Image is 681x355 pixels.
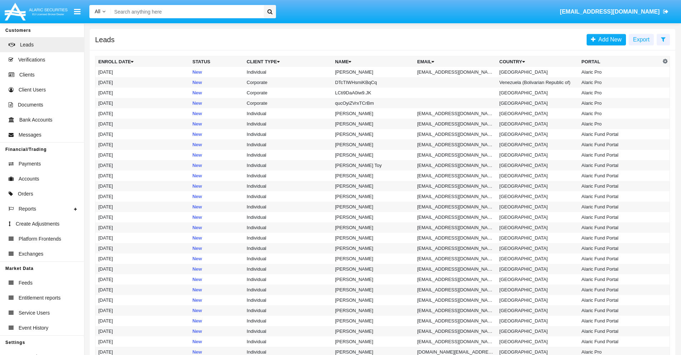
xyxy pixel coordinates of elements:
[332,243,414,253] td: [PERSON_NAME]
[414,67,497,77] td: [EMAIL_ADDRESS][DOMAIN_NAME]
[332,326,414,336] td: [PERSON_NAME]
[332,129,414,139] td: [PERSON_NAME]
[189,171,244,181] td: New
[244,202,332,212] td: Individual
[497,88,579,98] td: [GEOGRAPHIC_DATA]
[244,160,332,171] td: Individual
[596,36,622,43] span: Add New
[579,264,661,274] td: Alaric Fund Portal
[579,171,661,181] td: Alaric Fund Portal
[332,336,414,347] td: [PERSON_NAME]
[19,235,61,243] span: Platform Frontends
[4,1,69,22] img: Logo image
[579,285,661,295] td: Alaric Fund Portal
[19,205,36,213] span: Reports
[244,129,332,139] td: Individual
[95,316,190,326] td: [DATE]
[414,150,497,160] td: [EMAIL_ADDRESS][DOMAIN_NAME]
[579,98,661,108] td: Alaric Pro
[579,202,661,212] td: Alaric Fund Portal
[189,336,244,347] td: New
[95,129,190,139] td: [DATE]
[332,253,414,264] td: [PERSON_NAME]
[89,8,111,15] a: All
[244,222,332,233] td: Individual
[95,305,190,316] td: [DATE]
[579,222,661,233] td: Alaric Fund Portal
[111,5,261,18] input: Search
[579,336,661,347] td: Alaric Fund Portal
[16,220,59,228] span: Create Adjustments
[414,222,497,233] td: [EMAIL_ADDRESS][DOMAIN_NAME]
[414,316,497,326] td: [EMAIL_ADDRESS][DOMAIN_NAME]
[189,243,244,253] td: New
[332,295,414,305] td: [PERSON_NAME]
[244,243,332,253] td: Individual
[95,222,190,233] td: [DATE]
[497,243,579,253] td: [GEOGRAPHIC_DATA]
[579,274,661,285] td: Alaric Fund Portal
[332,77,414,88] td: DTcTIWHsmiKBqCq
[629,34,654,45] button: Export
[244,305,332,316] td: Individual
[332,191,414,202] td: [PERSON_NAME]
[579,67,661,77] td: Alaric Pro
[20,41,34,49] span: Leads
[95,77,190,88] td: [DATE]
[95,336,190,347] td: [DATE]
[244,119,332,129] td: Individual
[414,305,497,316] td: [EMAIL_ADDRESS][DOMAIN_NAME]
[244,336,332,347] td: Individual
[557,2,672,22] a: [EMAIL_ADDRESS][DOMAIN_NAME]
[19,309,50,317] span: Service Users
[579,150,661,160] td: Alaric Fund Portal
[95,253,190,264] td: [DATE]
[244,77,332,88] td: Corporate
[244,181,332,191] td: Individual
[189,150,244,160] td: New
[244,316,332,326] td: Individual
[497,285,579,295] td: [GEOGRAPHIC_DATA]
[579,181,661,191] td: Alaric Fund Portal
[95,171,190,181] td: [DATE]
[414,264,497,274] td: [EMAIL_ADDRESS][DOMAIN_NAME]
[19,71,35,79] span: Clients
[414,129,497,139] td: [EMAIL_ADDRESS][DOMAIN_NAME]
[189,326,244,336] td: New
[95,181,190,191] td: [DATE]
[497,264,579,274] td: [GEOGRAPHIC_DATA]
[633,36,650,43] span: Export
[414,181,497,191] td: [EMAIL_ADDRESS][DOMAIN_NAME]
[95,160,190,171] td: [DATE]
[414,171,497,181] td: [EMAIL_ADDRESS][DOMAIN_NAME]
[95,191,190,202] td: [DATE]
[414,108,497,119] td: [EMAIL_ADDRESS][DOMAIN_NAME]
[497,171,579,181] td: [GEOGRAPHIC_DATA]
[244,212,332,222] td: Individual
[95,295,190,305] td: [DATE]
[332,181,414,191] td: [PERSON_NAME]
[189,222,244,233] td: New
[244,295,332,305] td: Individual
[95,56,190,67] th: Enroll Date
[579,56,661,67] th: Portal
[189,212,244,222] td: New
[189,274,244,285] td: New
[189,233,244,243] td: New
[497,160,579,171] td: [GEOGRAPHIC_DATA]
[244,326,332,336] td: Individual
[189,129,244,139] td: New
[497,253,579,264] td: [GEOGRAPHIC_DATA]
[244,274,332,285] td: Individual
[95,88,190,98] td: [DATE]
[332,171,414,181] td: [PERSON_NAME]
[414,56,497,67] th: Email
[497,326,579,336] td: [GEOGRAPHIC_DATA]
[579,160,661,171] td: Alaric Fund Portal
[332,285,414,295] td: [PERSON_NAME]
[244,233,332,243] td: Individual
[332,233,414,243] td: [PERSON_NAME]
[414,119,497,129] td: [EMAIL_ADDRESS][DOMAIN_NAME]
[244,139,332,150] td: Individual
[332,160,414,171] td: [PERSON_NAME] Toy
